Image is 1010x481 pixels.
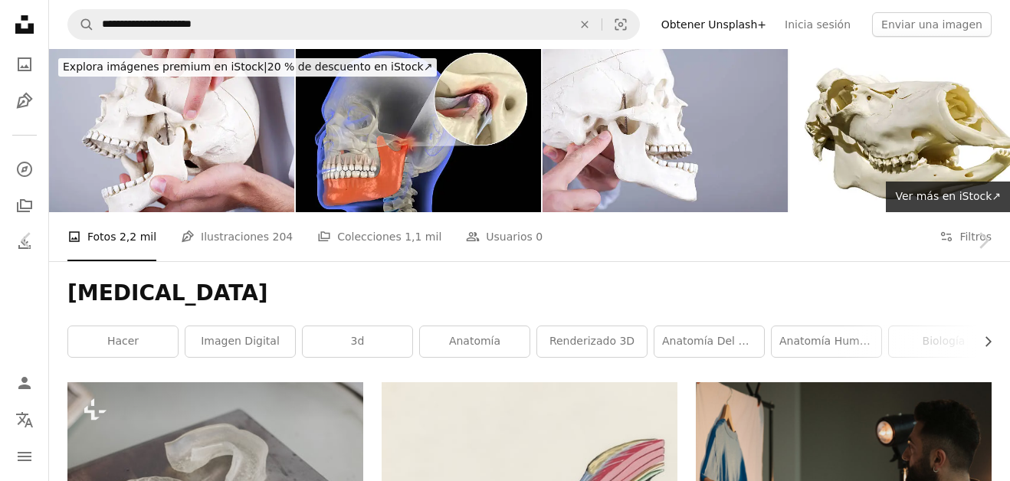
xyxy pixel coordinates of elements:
[568,10,602,39] button: Borrar
[68,10,94,39] button: Buscar en Unsplash
[67,280,992,307] h1: [MEDICAL_DATA]
[772,326,881,357] a: anatomía humana
[9,86,40,116] a: Ilustraciones
[9,368,40,398] a: Iniciar sesión / Registrarse
[49,49,294,212] img: Médico mostrando de la articulación temporomandibular
[58,58,437,77] div: 20 % de descuento en iStock ↗
[67,9,640,40] form: Encuentra imágenes en todo el sitio
[185,326,295,357] a: Imagen digital
[9,154,40,185] a: Explorar
[303,326,412,357] a: 3d
[939,212,992,261] button: Filtros
[317,212,441,261] a: Colecciones 1,1 mil
[272,228,293,245] span: 204
[974,326,992,357] button: desplazar lista a la derecha
[654,326,764,357] a: Anatomía del hombro
[9,441,40,472] button: Menú
[63,61,267,73] span: Explora imágenes premium en iStock |
[181,212,293,261] a: Ilustraciones 204
[602,10,639,39] button: Búsqueda visual
[420,326,530,357] a: anatomía
[872,12,992,37] button: Enviar una imagen
[68,326,178,357] a: hacer
[889,326,999,357] a: biología
[466,212,543,261] a: Usuarios 0
[652,12,776,37] a: Obtener Unsplash+
[956,167,1010,314] a: Siguiente
[895,190,1001,202] span: Ver más en iStock ↗
[776,12,860,37] a: Inicia sesión
[9,49,40,80] a: Fotos
[405,228,441,245] span: 1,1 mil
[536,228,543,245] span: 0
[886,182,1010,212] a: Ver más en iStock↗
[49,49,446,86] a: Explora imágenes premium en iStock|20 % de descuento en iStock↗
[543,49,788,212] img: dislocated de la articulación temporomandibular
[9,404,40,435] button: Idioma
[537,326,647,357] a: Renderizado 3D
[296,49,541,212] img: Articulaciones temporomandibulares, artritis y disco articular dislocado. Ilustración médica en 3D.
